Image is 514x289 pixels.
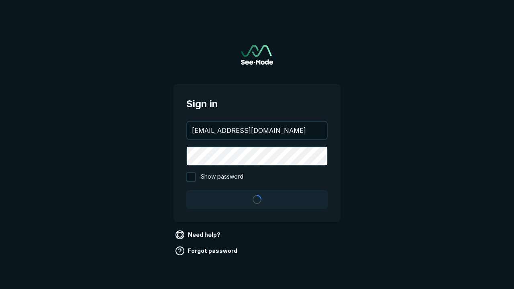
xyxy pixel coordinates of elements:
span: Show password [201,172,243,182]
a: Need help? [173,228,224,241]
span: Sign in [186,97,328,111]
a: Go to sign in [241,45,273,65]
input: your@email.com [187,122,327,139]
img: See-Mode Logo [241,45,273,65]
a: Forgot password [173,244,241,257]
